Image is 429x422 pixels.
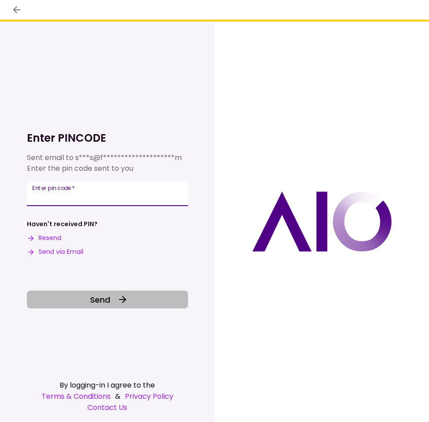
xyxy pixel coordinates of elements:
h1: Enter PINCODE [27,131,188,145]
div: By logging-in I agree to the [27,380,188,391]
div: Sent email to Enter the pin code sent to you [27,152,188,174]
button: Send via Email [27,247,83,257]
a: Privacy Policy [125,391,173,402]
span: Send [90,294,110,306]
a: Contact Us [27,402,188,413]
button: Send [27,291,188,308]
div: Haven't received PIN? [27,219,98,229]
button: back [9,2,24,17]
label: Enter pin code [32,184,75,192]
a: Terms & Conditions [42,391,111,402]
img: AIO logo [252,191,392,252]
div: & [27,391,188,402]
button: Resend [27,233,61,243]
